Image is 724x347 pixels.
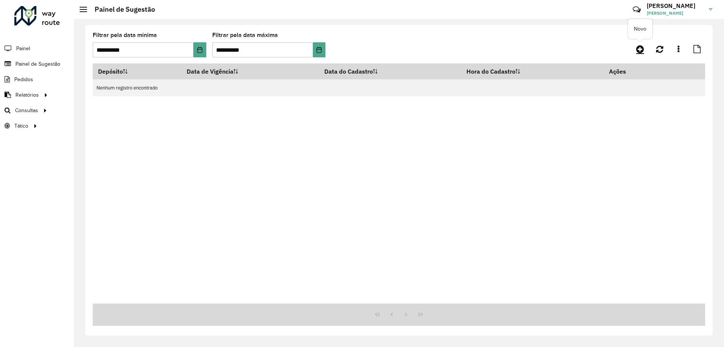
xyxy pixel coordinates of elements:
[313,42,325,57] button: Choose Date
[93,63,182,79] th: Depósito
[15,60,60,68] span: Painel de Sugestão
[212,31,278,40] label: Filtrar pela data máxima
[604,63,649,79] th: Ações
[15,106,38,114] span: Consultas
[193,42,206,57] button: Choose Date
[629,2,645,18] a: Contato Rápido
[647,2,703,9] h3: [PERSON_NAME]
[319,63,461,79] th: Data do Cadastro
[93,79,705,96] td: Nenhum registro encontrado
[14,122,28,130] span: Tático
[182,63,319,79] th: Data de Vigência
[16,45,30,52] span: Painel
[628,19,652,39] div: Novo
[15,91,39,99] span: Relatórios
[461,63,604,79] th: Hora do Cadastro
[87,5,155,14] h2: Painel de Sugestão
[93,31,157,40] label: Filtrar pela data mínima
[647,10,703,17] span: [PERSON_NAME]
[14,76,33,83] span: Pedidos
